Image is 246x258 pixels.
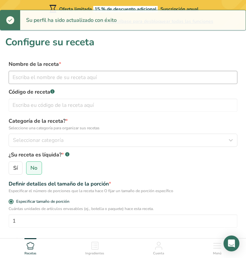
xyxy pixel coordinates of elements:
span: Cuenta [153,251,164,256]
div: Definir detalles del tamaño de la porción [9,180,237,188]
div: Oferta limitada [48,5,198,13]
span: No [30,165,37,171]
a: Recetas [24,238,36,256]
p: El número de porciones que tiene cada envase de su producto. [9,237,237,243]
a: Cuenta [153,238,164,256]
span: Seleccionar categoría [13,136,63,144]
label: Código de receta [9,88,237,96]
p: Cuántas unidades de artículos envasables (ej., botella o paquete) hace esta receta. [9,206,237,212]
span: Suscripción anual [160,6,198,12]
div: Especificar el número de porciones que la receta hace O fijar un tamaño de porción específico [9,188,237,194]
label: Categoría de la receta? [9,117,237,131]
input: Escriba el nombre de su receta aquí [9,71,237,84]
span: Sí [13,165,18,171]
span: 15 % de descuento adicional [93,6,158,12]
p: Seleccione una categoría para organizar sus recetas [9,125,237,131]
button: Seleccionar categoría [9,134,237,147]
span: Especificar tamaño de porción [14,199,69,204]
label: Nombre de la receta [9,60,237,68]
h1: Configure su receta [5,35,241,50]
div: Su perfil ha sido actualizado con éxito [20,10,123,30]
label: ¿Su receta es líquida? [9,151,237,159]
span: Ingredientes [85,251,104,256]
input: Escriba eu código de la receta aquí [9,99,237,112]
span: Recetas [24,251,36,256]
a: Ingredientes [85,238,104,256]
div: Open Intercom Messenger [224,236,239,251]
span: Menú [213,251,222,256]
